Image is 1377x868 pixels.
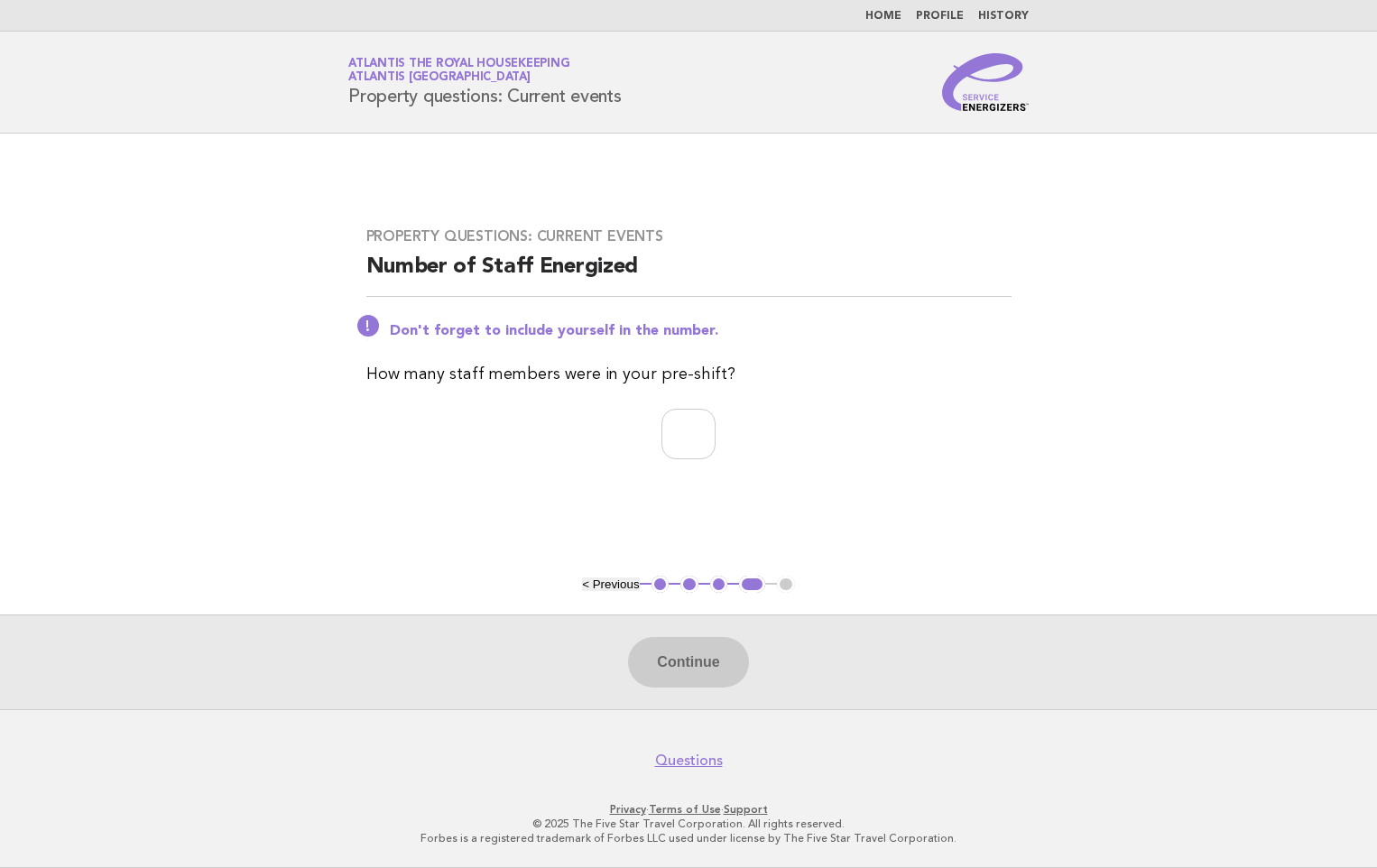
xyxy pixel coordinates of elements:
button: 4 [739,576,765,594]
p: © 2025 The Five Star Travel Corporation. All rights reserved. [136,817,1241,831]
a: Home [865,11,901,22]
a: Atlantis the Royal HousekeepingAtlantis [GEOGRAPHIC_DATA] [348,58,569,83]
a: History [978,11,1029,22]
a: Terms of Use [649,803,721,816]
button: 3 [710,576,728,594]
button: 2 [680,576,698,594]
button: 1 [652,576,670,594]
p: Don't forget to include yourself in the number. [390,322,1012,340]
img: Service Energizers [942,53,1029,111]
a: Privacy [610,803,646,816]
p: Forbes is a registered trademark of Forbes LLC used under license by The Five Star Travel Corpora... [136,831,1241,845]
p: How many staff members were in your pre-shift? [366,362,1012,387]
h3: Property questions: Current events [366,227,1012,245]
h2: Number of Staff Energized [366,253,1012,297]
span: Atlantis [GEOGRAPHIC_DATA] [348,72,531,84]
a: Questions [655,752,723,770]
p: · · [136,802,1241,817]
a: Profile [916,11,964,22]
a: Support [724,803,768,816]
button: < Previous [582,577,639,591]
h1: Property questions: Current events [348,59,622,106]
